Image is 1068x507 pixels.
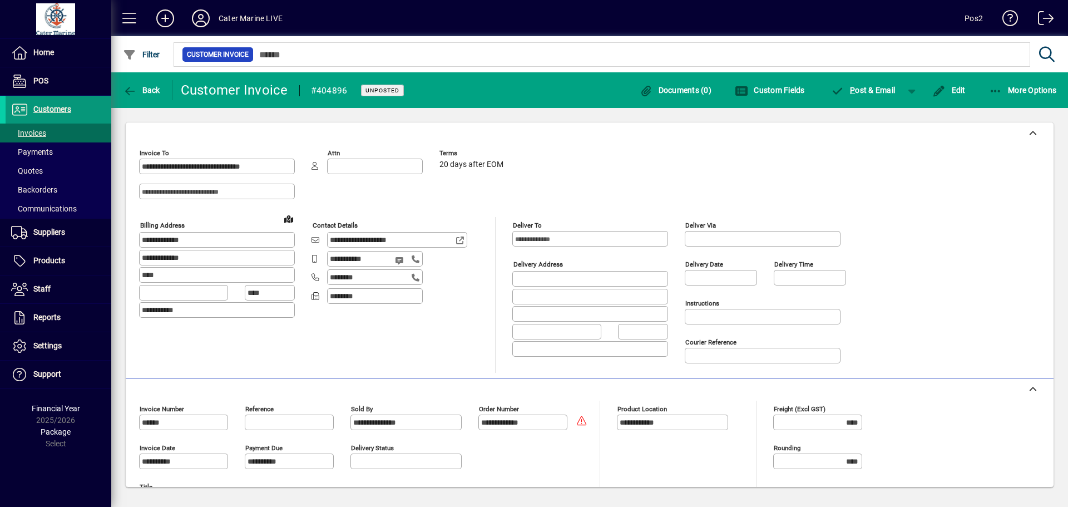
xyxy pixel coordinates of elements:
[33,105,71,114] span: Customers
[311,82,348,100] div: #404896
[994,2,1018,38] a: Knowledge Base
[6,247,111,275] a: Products
[140,483,152,491] mat-label: Title
[33,256,65,265] span: Products
[6,124,111,142] a: Invoices
[123,50,160,59] span: Filter
[219,9,283,27] div: Cater Marine LIVE
[513,221,542,229] mat-label: Deliver To
[387,247,414,274] button: Send SMS
[774,444,800,452] mat-label: Rounding
[439,150,506,157] span: Terms
[33,284,51,293] span: Staff
[6,161,111,180] a: Quotes
[123,86,160,95] span: Back
[965,9,983,27] div: Pos2
[850,86,855,95] span: P
[11,129,46,137] span: Invoices
[825,80,901,100] button: Post & Email
[11,185,57,194] span: Backorders
[140,444,175,452] mat-label: Invoice date
[33,48,54,57] span: Home
[33,228,65,237] span: Suppliers
[33,341,62,350] span: Settings
[6,180,111,199] a: Backorders
[6,219,111,247] a: Suppliers
[365,87,399,94] span: Unposted
[6,39,111,67] a: Home
[32,404,80,413] span: Financial Year
[11,204,77,213] span: Communications
[831,86,896,95] span: ost & Email
[33,76,48,85] span: POS
[685,338,736,346] mat-label: Courier Reference
[617,405,667,413] mat-label: Product location
[685,221,716,229] mat-label: Deliver via
[351,405,373,413] mat-label: Sold by
[140,149,169,157] mat-label: Invoice To
[639,86,711,95] span: Documents (0)
[41,427,71,436] span: Package
[732,80,808,100] button: Custom Fields
[11,147,53,156] span: Payments
[181,81,288,99] div: Customer Invoice
[6,332,111,360] a: Settings
[328,149,340,157] mat-label: Attn
[439,160,503,169] span: 20 days after EOM
[986,80,1060,100] button: More Options
[11,166,43,175] span: Quotes
[989,86,1057,95] span: More Options
[140,405,184,413] mat-label: Invoice number
[636,80,714,100] button: Documents (0)
[120,80,163,100] button: Back
[774,405,825,413] mat-label: Freight (excl GST)
[187,49,249,60] span: Customer Invoice
[1030,2,1054,38] a: Logout
[6,142,111,161] a: Payments
[932,86,966,95] span: Edit
[351,444,394,452] mat-label: Delivery status
[280,210,298,228] a: View on map
[111,80,172,100] app-page-header-button: Back
[6,67,111,95] a: POS
[929,80,968,100] button: Edit
[6,199,111,218] a: Communications
[685,299,719,307] mat-label: Instructions
[120,45,163,65] button: Filter
[479,405,519,413] mat-label: Order number
[245,405,274,413] mat-label: Reference
[245,444,283,452] mat-label: Payment due
[183,8,219,28] button: Profile
[735,86,805,95] span: Custom Fields
[685,260,723,268] mat-label: Delivery date
[774,260,813,268] mat-label: Delivery time
[147,8,183,28] button: Add
[33,370,61,378] span: Support
[33,313,61,322] span: Reports
[6,304,111,332] a: Reports
[6,361,111,388] a: Support
[6,275,111,303] a: Staff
